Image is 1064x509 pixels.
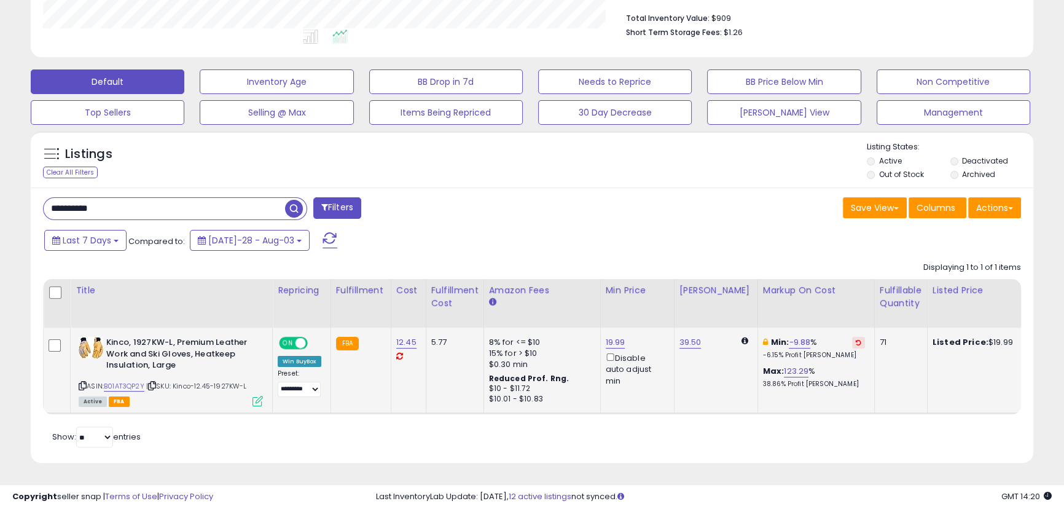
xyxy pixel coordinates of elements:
div: Title [76,284,267,297]
small: FBA [336,337,359,350]
div: Min Price [606,284,669,297]
button: Columns [909,197,966,218]
span: Compared to: [128,235,185,247]
button: Management [877,100,1030,125]
div: Preset: [278,369,321,397]
b: Reduced Prof. Rng. [489,373,569,384]
div: Last InventoryLab Update: [DATE], not synced. [376,491,1052,503]
div: % [763,337,865,360]
div: Displaying 1 to 1 of 1 items [923,262,1021,274]
b: Total Inventory Value: [626,13,710,23]
a: 123.29 [784,365,808,377]
b: Listed Price: [933,336,988,348]
span: ON [280,338,295,349]
a: 12.45 [396,336,417,349]
button: BB Drop in 7d [369,69,523,94]
label: Active [878,156,901,166]
span: Columns [917,202,955,214]
div: seller snap | | [12,491,213,503]
button: Selling @ Max [200,100,353,125]
a: 39.50 [679,336,702,349]
div: 71 [880,337,918,348]
b: Max: [763,365,784,377]
span: [DATE]-28 - Aug-03 [208,234,294,247]
button: Actions [968,197,1021,218]
a: 19.99 [606,336,625,349]
button: Default [31,69,184,94]
b: Short Term Storage Fees: [626,27,722,37]
span: OFF [306,338,326,349]
div: % [763,366,865,389]
button: [PERSON_NAME] View [707,100,861,125]
div: Listed Price [933,284,1039,297]
a: Terms of Use [105,491,157,502]
button: Non Competitive [877,69,1030,94]
small: Amazon Fees. [489,297,496,308]
span: Last 7 Days [63,234,111,247]
div: $10.01 - $10.83 [489,394,591,404]
button: 30 Day Decrease [538,100,692,125]
a: B01AT3QP2Y [104,381,144,392]
div: 8% for <= $10 [489,337,591,348]
div: Fulfillable Quantity [880,284,922,310]
button: Needs to Reprice [538,69,692,94]
div: Disable auto adjust min [606,351,665,387]
div: Markup on Cost [763,284,869,297]
p: Listing States: [867,141,1033,153]
div: Repricing [278,284,326,297]
div: $0.30 min [489,359,591,370]
span: All listings currently available for purchase on Amazon [79,397,107,407]
button: Last 7 Days [44,230,127,251]
div: Clear All Filters [43,167,98,178]
label: Out of Stock [878,169,923,180]
button: Top Sellers [31,100,184,125]
div: $10 - $11.72 [489,384,591,394]
b: Kinco, 1927KW-L, Premium Leather Work and Ski Gloves, Heatkeep Insulation, Large [106,337,256,374]
button: Items Being Repriced [369,100,523,125]
div: [PERSON_NAME] [679,284,753,297]
a: -9.88 [789,336,810,349]
button: BB Price Below Min [707,69,861,94]
div: Amazon Fees [489,284,595,297]
p: -6.15% Profit [PERSON_NAME] [763,351,865,360]
h5: Listings [65,146,112,163]
div: ASIN: [79,337,263,405]
img: 41TXwo3uiVL._SL40_.jpg [79,337,103,358]
span: $1.26 [724,26,743,38]
b: Min: [771,336,789,348]
div: Fulfillment [336,284,386,297]
button: Inventory Age [200,69,353,94]
div: Cost [396,284,421,297]
li: $909 [626,10,1012,25]
a: 12 active listings [509,491,571,502]
div: $19.99 [933,337,1035,348]
button: Save View [843,197,907,218]
a: Privacy Policy [159,491,213,502]
div: Win BuyBox [278,356,321,367]
span: 2025-08-11 14:20 GMT [1001,491,1052,502]
label: Archived [962,169,995,180]
div: Fulfillment Cost [431,284,479,310]
span: | SKU: Kinco-12.45-1927KW-L [146,381,247,391]
span: FBA [109,397,130,407]
strong: Copyright [12,491,57,502]
div: 15% for > $10 [489,348,591,359]
div: 5.77 [431,337,474,348]
label: Deactivated [962,156,1008,166]
span: Show: entries [52,431,141,443]
p: 38.86% Profit [PERSON_NAME] [763,380,865,389]
th: The percentage added to the cost of goods (COGS) that forms the calculator for Min & Max prices. [757,279,874,328]
button: Filters [313,197,361,219]
button: [DATE]-28 - Aug-03 [190,230,310,251]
